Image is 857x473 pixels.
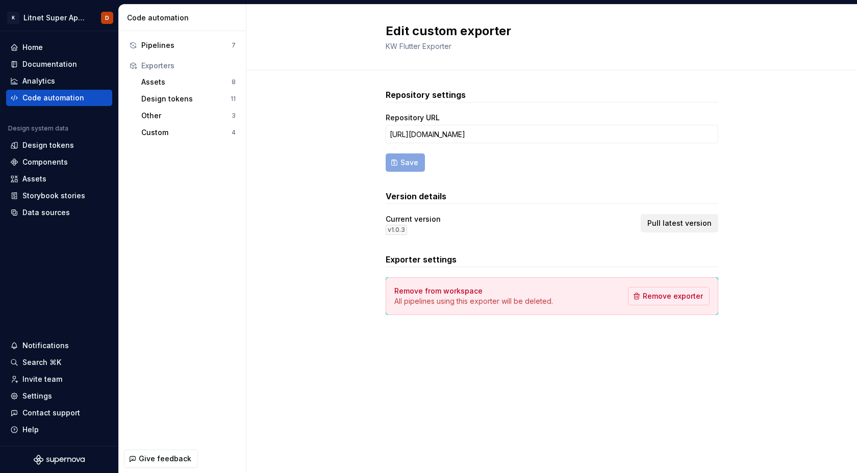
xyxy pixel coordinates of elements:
[6,137,112,153] a: Design tokens
[6,73,112,89] a: Analytics
[137,74,240,90] button: Assets8
[6,405,112,421] button: Contact support
[105,14,109,22] div: D
[643,291,703,301] span: Remove exporter
[22,157,68,167] div: Components
[141,127,232,138] div: Custom
[137,108,240,124] button: Other3
[22,191,85,201] div: Storybook stories
[137,91,240,107] button: Design tokens11
[6,56,112,72] a: Documentation
[6,90,112,106] a: Code automation
[127,13,242,23] div: Code automation
[23,13,89,23] div: Litnet Super App 2.0.
[22,93,84,103] div: Code automation
[232,128,236,137] div: 4
[141,61,236,71] div: Exporters
[22,59,77,69] div: Documentation
[22,174,46,184] div: Assets
[22,76,55,86] div: Analytics
[628,287,710,305] button: Remove exporter
[386,190,718,202] h3: Version details
[232,41,236,49] div: 7
[125,37,240,54] button: Pipelines7
[22,391,52,401] div: Settings
[6,171,112,187] a: Assets
[141,40,232,50] div: Pipelines
[22,357,61,367] div: Search ⌘K
[8,124,68,133] div: Design system data
[22,207,70,218] div: Data sources
[6,39,112,56] a: Home
[2,7,116,29] button: KLitnet Super App 2.0.D
[34,455,85,465] svg: Supernova Logo
[6,204,112,221] a: Data sources
[141,111,232,121] div: Other
[232,78,236,86] div: 8
[231,95,236,103] div: 11
[386,113,440,123] label: Repository URL
[386,42,451,50] span: KW Flutter Exporter
[7,12,19,24] div: K
[232,112,236,120] div: 3
[641,214,718,232] button: Pull latest version
[6,154,112,170] a: Components
[22,408,80,418] div: Contact support
[386,253,718,266] h3: Exporter settings
[141,77,232,87] div: Assets
[22,374,62,384] div: Invite team
[22,340,69,351] div: Notifications
[6,371,112,387] a: Invite team
[22,140,74,150] div: Design tokens
[6,354,112,371] button: Search ⌘K
[124,450,198,468] button: Give feedback
[22,42,43,52] div: Home
[386,225,407,235] div: v 1.0.3
[394,286,483,296] h4: Remove from workspace
[394,296,553,306] p: All pipelines using this exporter will be deleted.
[139,454,191,464] span: Give feedback
[6,337,112,354] button: Notifications
[647,218,712,228] span: Pull latest version
[6,188,112,204] a: Storybook stories
[386,89,718,101] h3: Repository settings
[22,425,39,435] div: Help
[6,422,112,438] button: Help
[137,124,240,141] button: Custom4
[141,94,231,104] div: Design tokens
[6,388,112,404] a: Settings
[386,23,706,39] h2: Edit custom exporter
[386,214,441,224] div: Current version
